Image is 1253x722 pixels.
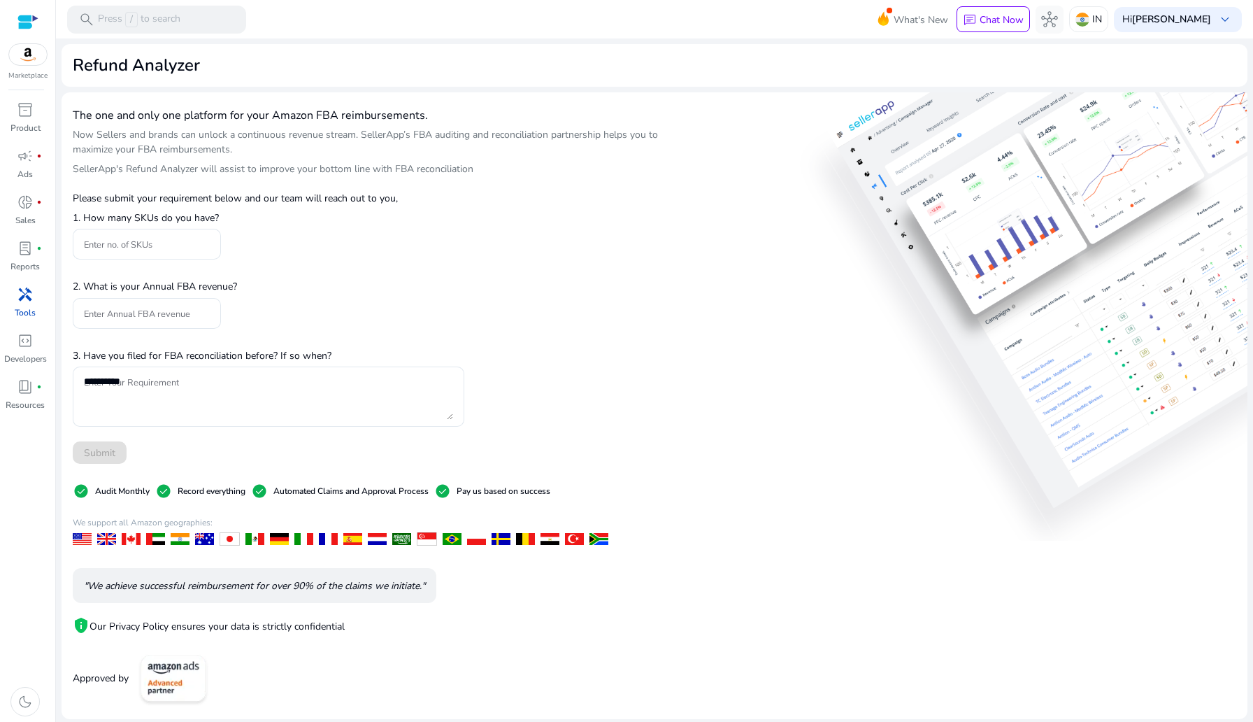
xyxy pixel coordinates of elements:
span: dark_mode [17,693,34,710]
p: 3. Have you filed for FBA reconciliation before? If so when? [73,348,464,363]
p: Ads [17,168,33,180]
span: keyboard_arrow_down [1217,11,1233,28]
img: amazon.svg [9,44,47,65]
span: / [125,12,138,27]
p: Reports [10,260,40,273]
span: hub [1041,11,1058,28]
span: check_circle [434,483,451,500]
div: Minimize live chat window [229,7,263,41]
span: donut_small [17,194,34,211]
span: inventory_2 [17,101,34,118]
h2: Refund Analyzer [73,55,200,76]
span: campaign [17,148,34,164]
span: check_circle [73,483,89,500]
p: Hi [1122,15,1211,24]
span: chat [963,13,977,27]
p: Now Sellers and brands can unlock a continuous revenue stream. SellerApp’s FBA auditing and recon... [73,127,660,157]
p: We support all Amazon geographies: [73,516,660,529]
p: Sales [15,214,36,227]
span: search [78,11,95,28]
b: [PERSON_NAME] [1132,13,1211,26]
p: Please submit your requirement below and our team will reach out to you, [73,191,464,206]
p: Chat Now [980,13,1024,27]
span: lab_profile [17,240,34,257]
mat-icon: privacy_tip [73,617,89,634]
p: Approved by [73,671,129,686]
span: book_4 [17,378,34,395]
span: code_blocks [17,332,34,349]
p: "We achieve successful reimbursement for over 90% of the claims we initiate." [84,579,425,593]
p: Marketplace [8,71,48,81]
p: Developers [4,353,47,365]
img: amz-ads-advanced-partner.webp [134,649,213,708]
p: Pay us based on success [457,485,550,497]
p: SellerApp's Refund Analyzer will assist to improve your bottom line with FBA reconciliation [73,162,660,176]
span: fiber_manual_record [36,384,42,390]
img: in.svg [1075,13,1089,27]
span: fiber_manual_record [36,246,42,251]
p: Audit Monthly [95,485,150,497]
p: 1. How many SKUs do you have? [73,211,464,225]
button: chatChat Now [957,6,1030,33]
button: hub [1036,6,1064,34]
p: Resources [6,399,45,411]
span: check_circle [251,483,268,500]
span: handyman [17,286,34,303]
p: 2. What is your Annual FBA revenue? [73,279,464,294]
span: check_circle [155,483,172,500]
p: Automated Claims and Approval Process [273,485,429,497]
div: Conversation(s) [73,78,235,97]
h4: The one and only one platform for your Amazon FBA reimbursements. [73,109,660,122]
p: IN [1092,7,1102,31]
span: No previous conversation [75,197,199,339]
p: Tools [15,306,36,319]
span: What's New [894,8,948,32]
p: Press to search [98,12,180,27]
p: Our Privacy Policy ensures your data is strictly confidential [89,619,345,634]
span: fiber_manual_record [36,153,42,159]
div: Chat Now [87,360,187,386]
p: Record everything [178,485,245,497]
span: fiber_manual_record [36,199,42,205]
p: Product [10,122,41,134]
